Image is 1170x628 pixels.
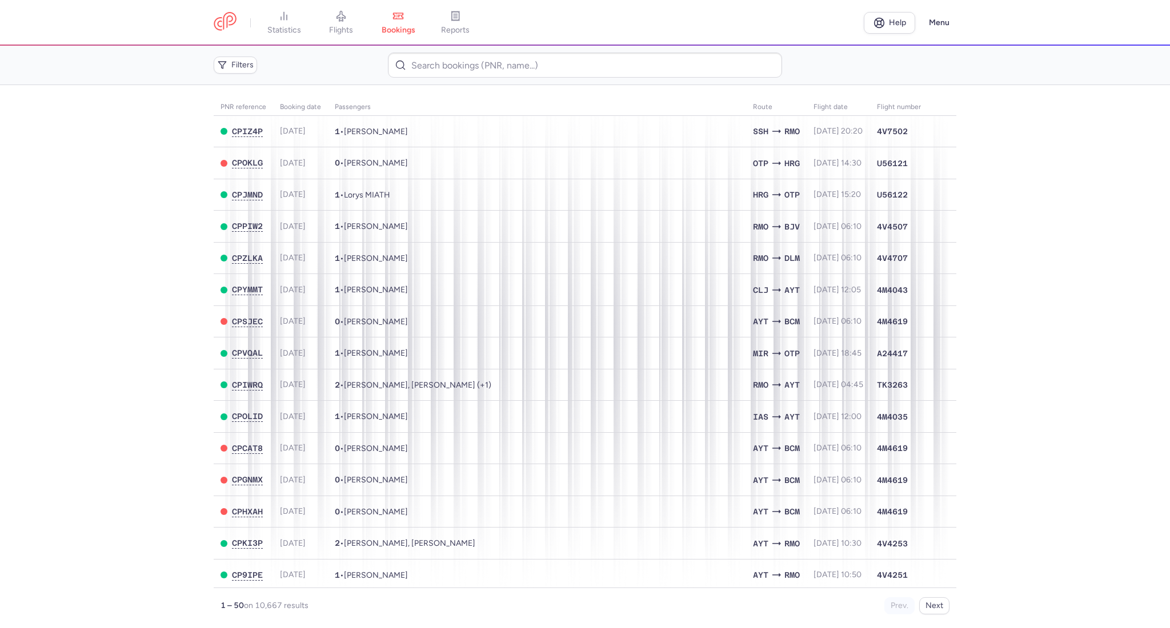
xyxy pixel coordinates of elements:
span: • [335,158,408,168]
span: CPSJEC [232,317,263,326]
span: CPYMMT [232,285,263,294]
span: TK3263 [877,379,908,391]
span: [DATE] 04:45 [814,380,863,389]
span: [DATE] [280,412,306,421]
button: Menu [922,12,956,34]
span: 4V4507 [877,221,908,232]
span: IAS [753,410,768,423]
span: Andreea Cristina COSTANTINO [344,444,408,453]
span: AYT [753,537,768,550]
span: [DATE] 15:20 [814,190,861,199]
span: [DATE] 10:50 [814,570,862,579]
button: Prev. [884,597,915,614]
span: CPVQAL [232,348,263,357]
span: U56121 [877,158,908,169]
a: statistics [255,10,312,35]
button: Next [919,597,949,614]
span: Mirela AILENEI [344,285,408,295]
th: Flight number [870,99,928,116]
button: CPJMND [232,190,263,200]
button: CPIWRQ [232,380,263,390]
span: 4M4035 [877,411,908,422]
span: 0 [335,158,340,167]
span: 2 [335,380,340,389]
span: CLJ [753,284,768,296]
span: Andreea Cristina COSTANTINO [344,507,408,517]
span: 0 [335,444,340,453]
button: CP9IPE [232,570,263,580]
span: CPOKLG [232,158,263,167]
span: [DATE] [280,316,306,326]
input: Search bookings (PNR, name...) [388,53,782,78]
span: [DATE] 06:10 [814,253,862,263]
span: AYT [753,315,768,328]
span: 1 [335,570,340,579]
span: 4V4251 [877,569,908,581]
a: CitizenPlane red outlined logo [214,12,237,33]
span: DLM [784,252,800,264]
span: BCM [784,505,800,518]
span: • [335,317,408,327]
span: 4M4043 [877,284,908,296]
span: 4M4619 [877,474,908,486]
span: • [335,444,408,453]
span: CPIZ4P [232,127,263,136]
span: AYT [753,474,768,486]
span: 1 [335,222,340,231]
span: RMO [753,252,768,264]
span: 2 [335,538,340,548]
span: [DATE] 18:45 [814,348,862,358]
span: CPCAT8 [232,444,263,453]
span: HRG [784,157,800,170]
span: [DATE] [280,158,306,168]
span: 0 [335,507,340,516]
span: Sabrina ENNOUNI [344,348,408,358]
button: CPHXAH [232,507,263,517]
span: RMO [784,125,800,138]
span: CPHXAH [232,507,263,516]
span: [DATE] 06:10 [814,475,862,485]
span: [DATE] 06:10 [814,316,862,326]
span: 1 [335,285,340,294]
button: CPGNMX [232,475,263,485]
span: OTP [784,347,800,360]
span: Svitlana FROLOVA [344,127,408,136]
span: [DATE] 12:00 [814,412,862,421]
span: [DATE] [280,253,306,263]
button: CPCAT8 [232,444,263,453]
span: RMO [784,569,800,581]
span: 1 [335,253,340,263]
span: RMO [753,379,768,391]
span: HRG [753,188,768,201]
span: CPGNMX [232,475,263,484]
span: [DATE] 14:30 [814,158,862,168]
a: bookings [370,10,427,35]
span: • [335,412,408,421]
span: Alexandr TARHAN [344,222,408,231]
span: BCM [784,474,800,486]
span: [DATE] [280,538,306,548]
button: CPKI3P [232,538,263,548]
span: 4M4619 [877,506,908,517]
span: 4M4619 [877,442,908,454]
span: statistics [267,25,301,35]
span: Filters [231,61,254,70]
span: 4V4707 [877,252,908,264]
span: [DATE] 06:10 [814,506,862,516]
span: [DATE] [280,475,306,485]
span: OTP [784,188,800,201]
span: 0 [335,317,340,326]
span: 4V7502 [877,126,908,137]
span: flights [329,25,353,35]
span: • [335,538,475,548]
span: Aleksei TROKHIN [344,253,408,263]
th: Booking date [273,99,328,116]
span: U56122 [877,189,908,200]
span: [DATE] 10:30 [814,538,862,548]
span: AYT [784,284,800,296]
span: • [335,507,408,517]
span: MIR [753,347,768,360]
button: CPZLKA [232,253,263,263]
